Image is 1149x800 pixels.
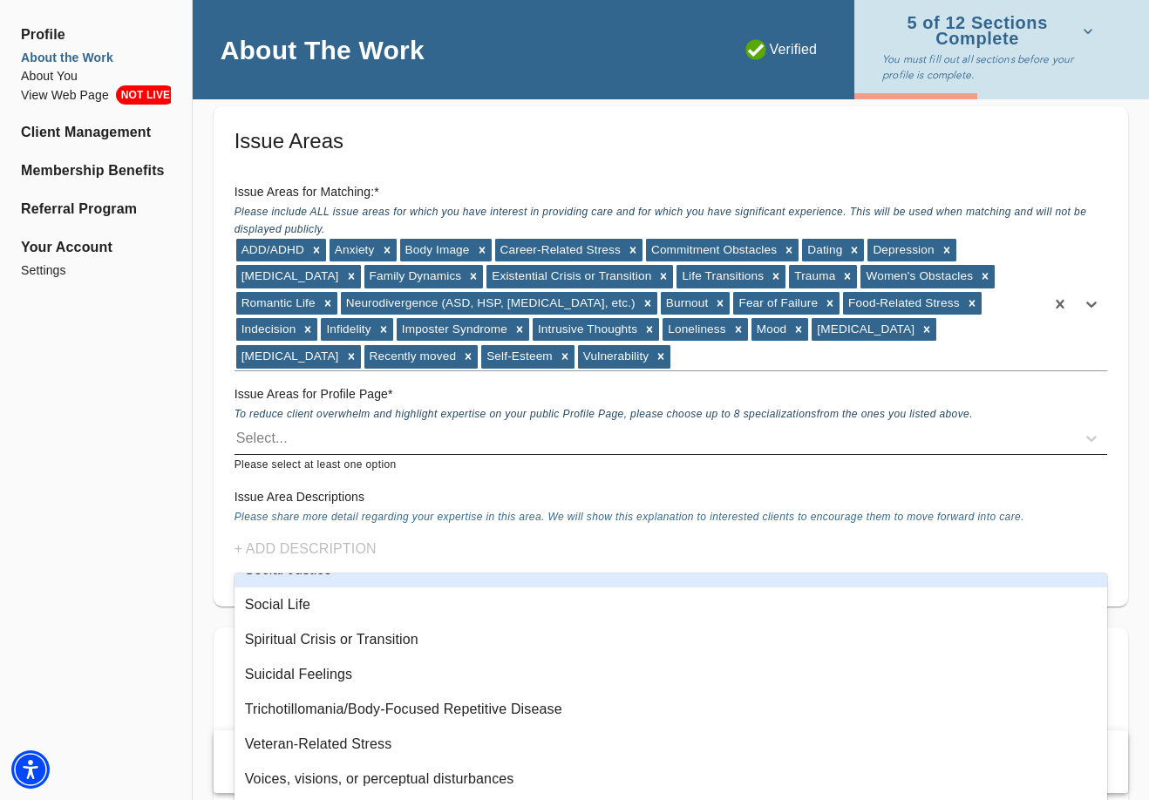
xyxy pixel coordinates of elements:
[235,692,1107,727] div: Trichotillomania/Body-Focused Repetitive Disease
[812,318,917,341] div: [MEDICAL_DATA]
[21,49,171,67] a: About the Work
[21,199,171,220] a: Referral Program
[751,318,790,341] div: Mood
[235,511,1024,523] span: Please share more detail regarding your expertise in this area. We will show this explanation to ...
[321,318,373,341] div: Infidelity
[860,265,976,288] div: Women's Obstacles
[235,408,973,424] span: To reduce client overwhelm and highlight expertise on your public Profile Page, please choose up ...
[236,428,288,449] div: Select...
[21,160,171,181] a: Membership Benefits
[867,239,936,261] div: Depression
[236,292,318,315] div: Romantic Life
[21,237,171,258] span: Your Account
[882,16,1093,46] span: 5 of 12 Sections Complete
[235,385,1107,404] h6: Issue Areas for Profile Page *
[745,39,818,60] p: Verified
[235,622,1107,657] div: Spiritual Crisis or Transition
[676,265,766,288] div: Life Transitions
[21,67,171,85] a: About You
[364,265,465,288] div: Family Dynamics
[235,183,1107,202] h6: Issue Areas for Matching: *
[486,265,654,288] div: Existential Crisis or Transition
[21,85,171,105] a: View Web PageNOT LIVE
[364,345,459,368] div: Recently moved
[882,51,1100,83] p: You must fill out all sections before your profile is complete.
[236,345,342,368] div: [MEDICAL_DATA]
[235,488,1107,507] h6: Issue Area Descriptions
[116,85,175,105] span: NOT LIVE
[235,458,397,471] span: Please select at least one option
[236,318,299,341] div: Indecision
[21,24,171,45] span: Profile
[21,261,171,280] a: Settings
[663,318,729,341] div: Loneliness
[495,239,623,261] div: Career-Related Stress
[341,292,638,315] div: Neurodivergence (ASD, HSP, [MEDICAL_DATA], etc.)
[843,292,962,315] div: Food-Related Stress
[481,345,555,368] div: Self-Esteem
[235,206,1087,239] span: Please include ALL issue areas for which you have interest in providing care and for which you ha...
[235,587,1107,622] div: Social Life
[236,239,307,261] div: ADD/ADHD
[21,85,171,105] li: View Web Page
[802,239,845,261] div: Dating
[646,239,779,261] div: Commitment Obstacles
[235,657,1107,692] div: Suicidal Feelings
[533,318,640,341] div: Intrusive Thoughts
[21,122,171,143] a: Client Management
[236,265,342,288] div: [MEDICAL_DATA]
[235,127,1107,155] h5: Issue Areas
[882,10,1100,51] button: 5 of 12 Sections Complete
[661,292,711,315] div: Burnout
[400,239,473,261] div: Body Image
[789,265,838,288] div: Trauma
[397,318,510,341] div: Imposter Syndrome
[330,239,377,261] div: Anxiety
[733,292,820,315] div: Fear of Failure
[221,34,425,66] h4: About The Work
[578,345,652,368] div: Vulnerability
[11,750,50,789] div: Accessibility Menu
